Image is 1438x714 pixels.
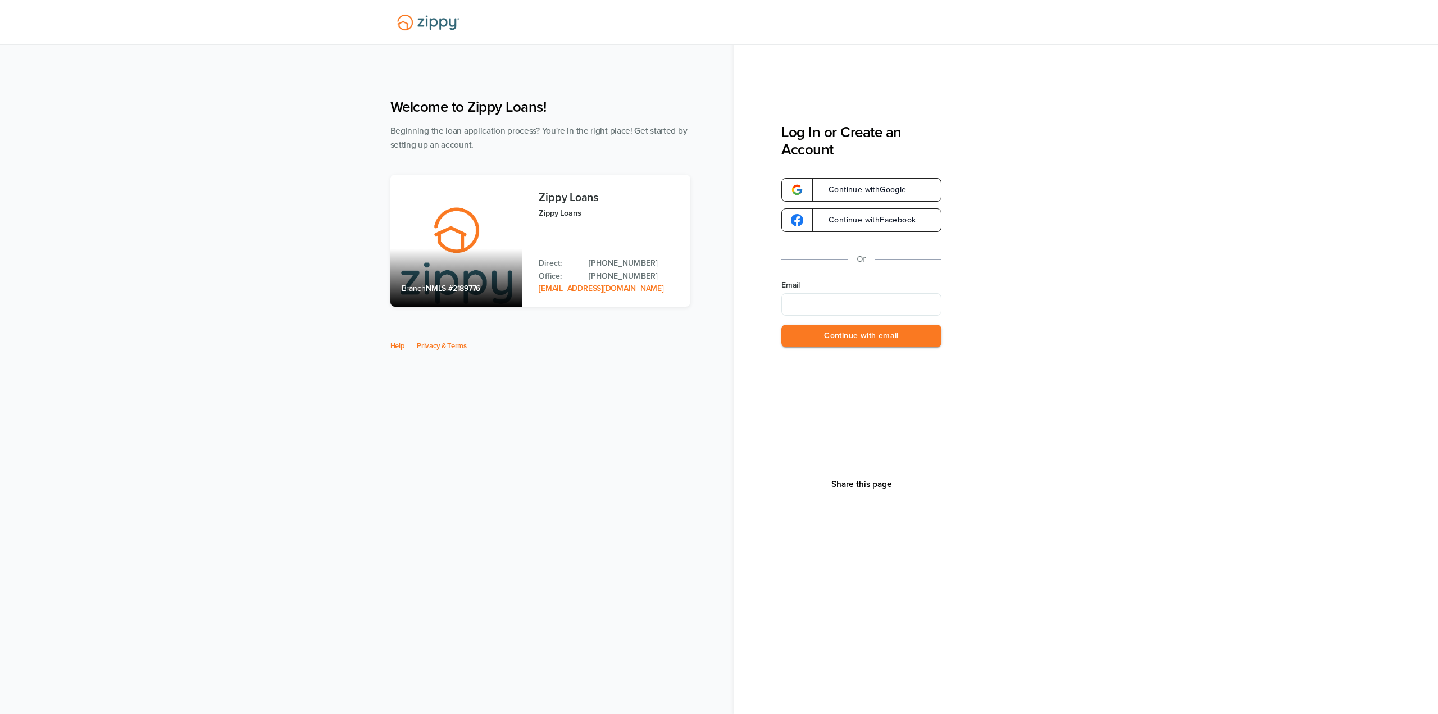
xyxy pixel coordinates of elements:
[539,192,679,204] h3: Zippy Loans
[539,257,577,270] p: Direct:
[402,284,426,293] span: Branch
[781,178,941,202] a: google-logoContinue withGoogle
[828,479,895,490] button: Share This Page
[390,10,466,35] img: Lender Logo
[426,284,480,293] span: NMLS #2189776
[857,252,866,266] p: Or
[539,207,679,220] p: Zippy Loans
[390,98,690,116] h1: Welcome to Zippy Loans!
[781,280,941,291] label: Email
[539,270,577,283] p: Office:
[781,124,941,158] h3: Log In or Create an Account
[791,184,803,196] img: google-logo
[589,270,679,283] a: Office Phone: 512-975-2947
[781,293,941,316] input: Email Address
[589,257,679,270] a: Direct Phone: 512-975-2947
[817,216,916,224] span: Continue with Facebook
[390,342,405,351] a: Help
[791,214,803,226] img: google-logo
[781,325,941,348] button: Continue with email
[417,342,467,351] a: Privacy & Terms
[390,126,688,150] span: Beginning the loan application process? You're in the right place! Get started by setting up an a...
[539,284,663,293] a: Email Address: zippyguide@zippymh.com
[781,208,941,232] a: google-logoContinue withFacebook
[817,186,907,194] span: Continue with Google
